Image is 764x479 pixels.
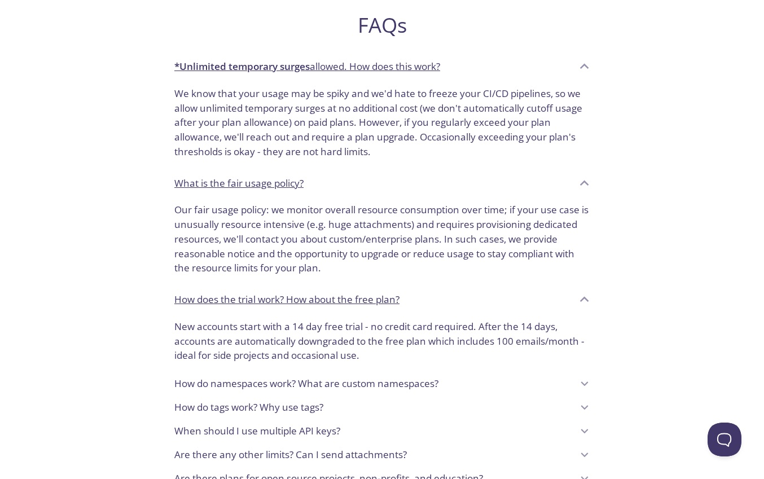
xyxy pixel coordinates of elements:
[165,443,599,467] div: Are there any other limits? Can I send attachments?
[708,423,741,456] iframe: Help Scout Beacon - Open
[174,376,438,391] p: How do namespaces work? What are custom namespaces?
[174,292,399,307] p: How does the trial work? How about the free plan?
[165,315,599,372] div: How does the trial work? How about the free plan?
[174,447,407,462] p: Are there any other limits? Can I send attachments?
[174,176,304,191] p: What is the fair usage policy?
[165,284,599,315] div: How does the trial work? How about the free plan?
[174,319,590,363] p: New accounts start with a 14 day free trial - no credit card required. After the 14 days, account...
[174,424,340,438] p: When should I use multiple API keys?
[165,198,599,284] div: *Unlimited temporary surgesallowed. How does this work?
[165,82,599,168] div: *Unlimited temporary surgesallowed. How does this work?
[165,168,599,198] div: What is the fair usage policy?
[174,60,310,73] strong: *Unlimited temporary surges
[165,419,599,443] div: When should I use multiple API keys?
[165,12,599,38] h2: FAQs
[165,372,599,395] div: How do namespaces work? What are custom namespaces?
[165,395,599,419] div: How do tags work? Why use tags?
[174,86,590,159] p: We know that your usage may be spiky and we'd hate to freeze your CI/CD pipelines, so we allow un...
[174,400,323,415] p: How do tags work? Why use tags?
[174,59,440,74] p: allowed. How does this work?
[165,51,599,82] div: *Unlimited temporary surgesallowed. How does this work?
[174,203,590,275] p: Our fair usage policy: we monitor overall resource consumption over time; if your use case is unu...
